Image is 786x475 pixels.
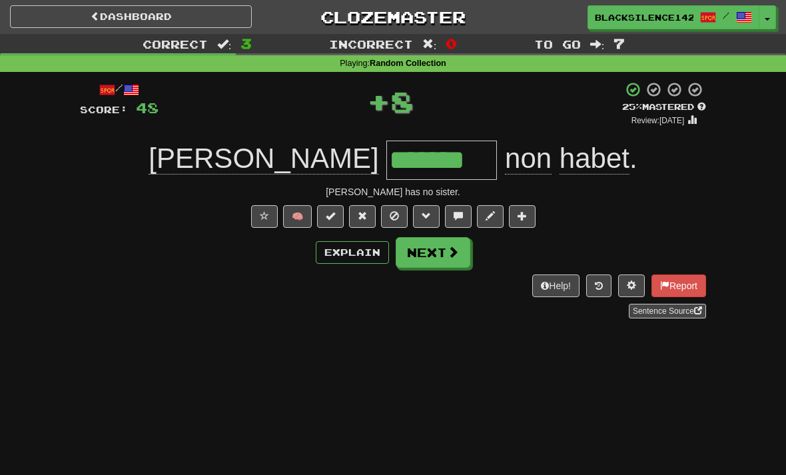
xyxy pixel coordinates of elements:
[422,39,437,50] span: :
[367,81,390,121] span: +
[272,5,514,29] a: Clozemaster
[136,99,159,116] span: 48
[631,116,685,125] small: Review: [DATE]
[283,205,312,228] button: 🧠
[497,143,637,175] span: .
[217,39,232,50] span: :
[445,205,472,228] button: Discuss sentence (alt+u)
[396,237,470,268] button: Next
[10,5,252,28] a: Dashboard
[317,205,344,228] button: Set this sentence to 100% Mastered (alt+m)
[532,274,580,297] button: Help!
[505,143,552,175] span: non
[80,81,159,98] div: /
[381,205,408,228] button: Ignore sentence (alt+i)
[349,205,376,228] button: Reset to 0% Mastered (alt+r)
[80,185,706,199] div: [PERSON_NAME] has no sister.
[590,39,605,50] span: :
[143,37,208,51] span: Correct
[629,304,706,318] a: Sentence Source
[413,205,440,228] button: Grammar (alt+g)
[622,101,642,112] span: 25 %
[560,143,629,175] span: habet
[509,205,536,228] button: Add to collection (alt+a)
[240,35,252,51] span: 3
[595,11,693,23] span: BlackSilence1425
[534,37,581,51] span: To go
[613,35,625,51] span: 7
[622,101,706,113] div: Mastered
[477,205,504,228] button: Edit sentence (alt+d)
[316,241,389,264] button: Explain
[723,11,729,20] span: /
[80,104,128,115] span: Score:
[586,274,611,297] button: Round history (alt+y)
[251,205,278,228] button: Favorite sentence (alt+f)
[370,59,446,68] strong: Random Collection
[651,274,706,297] button: Report
[588,5,759,29] a: BlackSilence1425 /
[149,143,378,175] span: [PERSON_NAME]
[390,85,414,118] span: 8
[329,37,413,51] span: Incorrect
[446,35,457,51] span: 0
